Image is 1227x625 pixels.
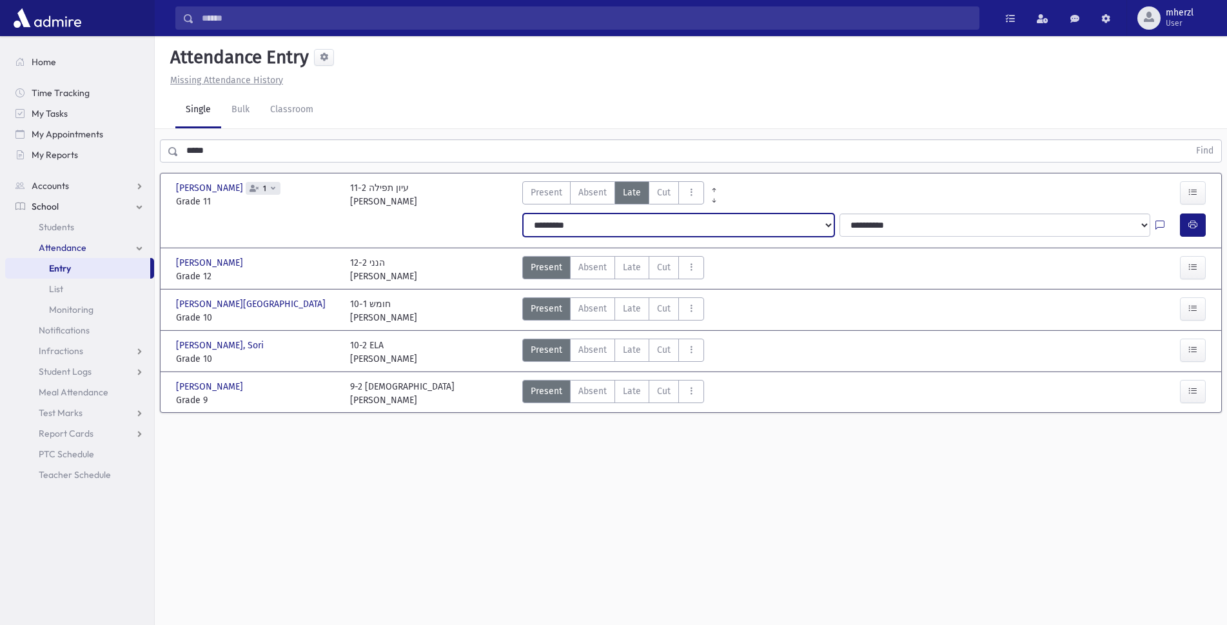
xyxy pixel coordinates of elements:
[5,279,154,299] a: List
[5,175,154,196] a: Accounts
[657,343,671,357] span: Cut
[39,428,93,439] span: Report Cards
[260,184,269,193] span: 1
[176,380,246,393] span: [PERSON_NAME]
[5,464,154,485] a: Teacher Schedule
[176,181,246,195] span: [PERSON_NAME]
[522,256,704,283] div: AttTypes
[578,384,607,398] span: Absent
[578,261,607,274] span: Absent
[165,46,309,68] h5: Attendance Entry
[39,448,94,460] span: PTC Schedule
[32,201,59,212] span: School
[578,186,607,199] span: Absent
[5,361,154,382] a: Student Logs
[5,217,154,237] a: Students
[5,83,154,103] a: Time Tracking
[5,341,154,361] a: Infractions
[39,407,83,419] span: Test Marks
[39,345,83,357] span: Infractions
[1166,8,1193,18] span: mherzl
[531,302,562,315] span: Present
[350,297,417,324] div: 10-1 חומש [PERSON_NAME]
[176,195,337,208] span: Grade 11
[1166,18,1193,28] span: User
[623,261,641,274] span: Late
[176,297,328,311] span: [PERSON_NAME][GEOGRAPHIC_DATA]
[39,221,74,233] span: Students
[522,297,704,324] div: AttTypes
[39,242,86,253] span: Attendance
[39,469,111,481] span: Teacher Schedule
[194,6,979,30] input: Search
[39,386,108,398] span: Meal Attendance
[5,402,154,423] a: Test Marks
[623,384,641,398] span: Late
[176,339,266,352] span: [PERSON_NAME], Sori
[49,283,63,295] span: List
[32,128,103,140] span: My Appointments
[5,444,154,464] a: PTC Schedule
[170,75,283,86] u: Missing Attendance History
[260,92,324,128] a: Classroom
[5,103,154,124] a: My Tasks
[49,263,71,274] span: Entry
[176,256,246,270] span: [PERSON_NAME]
[5,196,154,217] a: School
[522,181,704,208] div: AttTypes
[32,149,78,161] span: My Reports
[176,352,337,366] span: Grade 10
[5,382,154,402] a: Meal Attendance
[32,180,69,192] span: Accounts
[10,5,84,31] img: AdmirePro
[5,144,154,165] a: My Reports
[657,186,671,199] span: Cut
[531,384,562,398] span: Present
[5,299,154,320] a: Monitoring
[39,324,90,336] span: Notifications
[531,261,562,274] span: Present
[623,186,641,199] span: Late
[39,366,92,377] span: Student Logs
[5,320,154,341] a: Notifications
[32,87,90,99] span: Time Tracking
[165,75,283,86] a: Missing Attendance History
[32,108,68,119] span: My Tasks
[657,384,671,398] span: Cut
[623,302,641,315] span: Late
[5,124,154,144] a: My Appointments
[578,343,607,357] span: Absent
[350,339,417,366] div: 10-2 ELA [PERSON_NAME]
[176,393,337,407] span: Grade 9
[175,92,221,128] a: Single
[350,256,417,283] div: 12-2 הנני [PERSON_NAME]
[5,237,154,258] a: Attendance
[176,270,337,283] span: Grade 12
[5,423,154,444] a: Report Cards
[32,56,56,68] span: Home
[531,343,562,357] span: Present
[522,380,704,407] div: AttTypes
[49,304,93,315] span: Monitoring
[221,92,260,128] a: Bulk
[578,302,607,315] span: Absent
[623,343,641,357] span: Late
[531,186,562,199] span: Present
[657,302,671,315] span: Cut
[5,258,150,279] a: Entry
[350,181,417,208] div: 11-2 עיון תפילה [PERSON_NAME]
[350,380,455,407] div: 9-2 [DEMOGRAPHIC_DATA] [PERSON_NAME]
[176,311,337,324] span: Grade 10
[5,52,154,72] a: Home
[1188,140,1221,162] button: Find
[522,339,704,366] div: AttTypes
[657,261,671,274] span: Cut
